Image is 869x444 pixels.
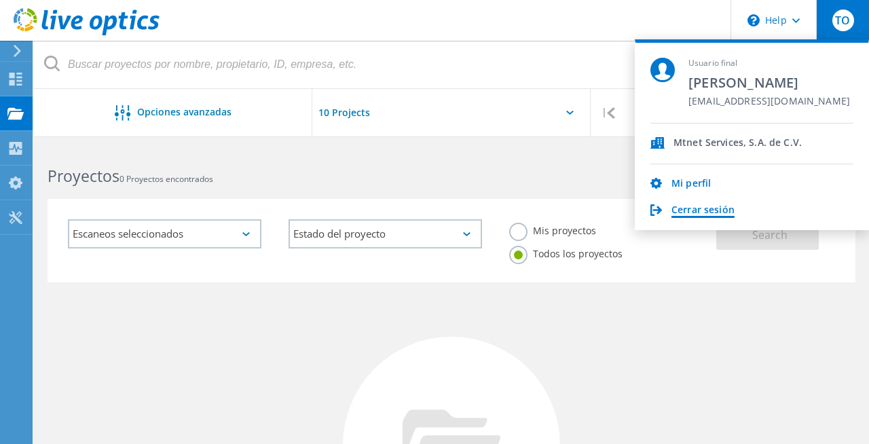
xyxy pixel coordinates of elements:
[48,165,119,187] b: Proyectos
[68,219,261,248] div: Escaneos seleccionados
[835,15,850,26] span: TO
[716,219,819,250] button: Search
[688,58,850,69] span: Usuario final
[509,223,596,236] label: Mis proyectos
[119,173,213,185] span: 0 Proyectos encontrados
[747,14,760,26] svg: \n
[752,227,788,242] span: Search
[671,178,711,191] a: Mi perfil
[14,29,160,38] a: Live Optics Dashboard
[591,89,625,137] div: |
[137,107,232,117] span: Opciones avanzadas
[671,204,735,217] a: Cerrar sesión
[509,246,623,259] label: Todos los proyectos
[289,219,482,248] div: Estado del proyecto
[673,137,802,150] span: Mtnet Services, S.A. de C.V.
[688,96,850,109] span: [EMAIL_ADDRESS][DOMAIN_NAME]
[688,73,850,92] span: [PERSON_NAME]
